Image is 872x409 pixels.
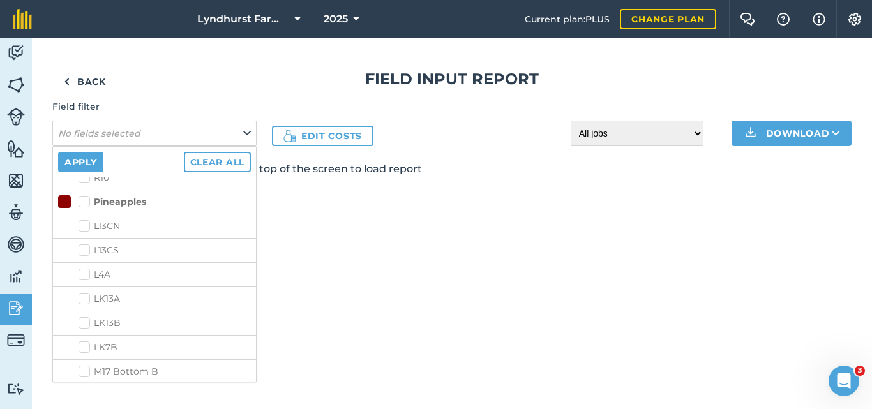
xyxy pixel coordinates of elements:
a: Edit costs [272,126,373,146]
img: svg+xml;base64,PHN2ZyB4bWxucz0iaHR0cDovL3d3dy53My5vcmcvMjAwMC9zdmciIHdpZHRoPSI1NiIgaGVpZ2h0PSI2MC... [7,139,25,158]
h4: Field filter [52,100,257,114]
img: svg+xml;base64,PD94bWwgdmVyc2lvbj0iMS4wIiBlbmNvZGluZz0idXRmLTgiPz4KPCEtLSBHZW5lcmF0b3I6IEFkb2JlIE... [7,383,25,395]
img: svg+xml;base64,PD94bWwgdmVyc2lvbj0iMS4wIiBlbmNvZGluZz0idXRmLTgiPz4KPCEtLSBHZW5lcmF0b3I6IEFkb2JlIE... [7,267,25,286]
span: 2025 [324,11,348,27]
img: svg+xml;base64,PHN2ZyB4bWxucz0iaHR0cDovL3d3dy53My5vcmcvMjAwMC9zdmciIHdpZHRoPSI1NiIgaGVpZ2h0PSI2MC... [7,171,25,190]
strong: Pineapples [94,196,146,207]
p: Select fields using the dropdown at the top of the screen to load report [52,161,852,177]
label: L13CS [79,244,251,257]
label: R10 [79,171,251,184]
img: svg+xml;base64,PD94bWwgdmVyc2lvbj0iMS4wIiBlbmNvZGluZz0idXRmLTgiPz4KPCEtLSBHZW5lcmF0b3I6IEFkb2JlIE... [7,108,25,126]
em: No fields selected [58,128,140,139]
img: svg+xml;base64,PHN2ZyB4bWxucz0iaHR0cDovL3d3dy53My5vcmcvMjAwMC9zdmciIHdpZHRoPSI1NiIgaGVpZ2h0PSI2MC... [7,75,25,94]
button: Apply [58,152,103,172]
label: L13CN [79,219,251,233]
img: svg+xml;base64,PD94bWwgdmVyc2lvbj0iMS4wIiBlbmNvZGluZz0idXRmLTgiPz4KPCEtLSBHZW5lcmF0b3I6IEFkb2JlIE... [7,43,25,63]
img: svg+xml;base64,PD94bWwgdmVyc2lvbj0iMS4wIiBlbmNvZGluZz0idXRmLTgiPz4KPCEtLSBHZW5lcmF0b3I6IEFkb2JlIE... [7,203,25,222]
img: svg+xml;base64,PD94bWwgdmVyc2lvbj0iMS4wIiBlbmNvZGluZz0idXRmLTgiPz4KPCEtLSBHZW5lcmF0b3I6IEFkb2JlIE... [7,235,25,254]
label: LK7B [79,341,251,354]
iframe: Intercom live chat [829,366,859,396]
img: A question mark icon [776,13,791,26]
label: LK13B [79,316,251,330]
a: Back [52,69,117,94]
span: 3 [855,366,865,376]
button: Clear all [184,152,251,172]
img: svg+xml;base64,PD94bWwgdmVyc2lvbj0iMS4wIiBlbmNvZGluZz0idXRmLTgiPz4KPCEtLSBHZW5lcmF0b3I6IEFkb2JlIE... [7,331,25,349]
img: fieldmargin Logo [13,9,32,29]
button: No fields selected [52,121,257,146]
img: Icon showing a money bag [283,130,296,142]
button: Download [732,121,852,146]
img: A cog icon [847,13,862,26]
img: svg+xml;base64,PD94bWwgdmVyc2lvbj0iMS4wIiBlbmNvZGluZz0idXRmLTgiPz4KPCEtLSBHZW5lcmF0b3I6IEFkb2JlIE... [7,299,25,318]
img: svg+xml;base64,PHN2ZyB4bWxucz0iaHR0cDovL3d3dy53My5vcmcvMjAwMC9zdmciIHdpZHRoPSIxNyIgaGVpZ2h0PSIxNy... [813,11,825,27]
span: Current plan : PLUS [525,12,610,26]
label: L4A [79,268,251,281]
h1: Field Input Report [52,69,852,89]
img: Two speech bubbles overlapping with the left bubble in the forefront [740,13,755,26]
span: Lyndhurst Farming [197,11,289,27]
a: Change plan [620,9,716,29]
label: LK13A [79,292,251,306]
img: Download icon [743,126,758,141]
label: M17 Bottom B [79,365,251,378]
img: svg+xml;base64,PHN2ZyB4bWxucz0iaHR0cDovL3d3dy53My5vcmcvMjAwMC9zdmciIHdpZHRoPSI5IiBoZWlnaHQ9IjI0Ii... [64,74,70,89]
